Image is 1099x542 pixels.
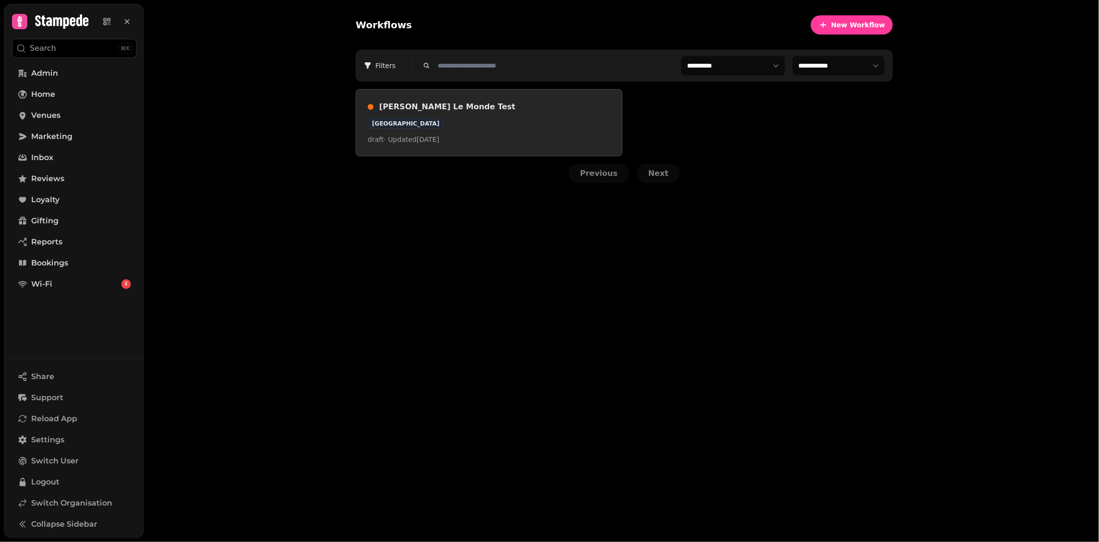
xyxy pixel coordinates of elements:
[368,135,610,144] p: draft · Updated [DATE]
[12,39,137,58] button: Search⌘K
[31,89,55,100] span: Home
[637,164,680,183] button: Next
[12,494,137,513] a: Switch Organisation
[368,118,444,129] div: [GEOGRAPHIC_DATA]
[12,127,137,146] a: Marketing
[831,22,885,28] span: New Workflow
[31,392,63,404] span: Support
[12,473,137,492] button: Logout
[31,173,64,185] span: Reviews
[31,257,68,269] span: Bookings
[125,281,128,288] span: 2
[12,275,137,294] a: Wi-Fi2
[12,254,137,273] a: Bookings
[793,56,885,75] select: Filter workflows by status
[12,430,137,450] a: Settings
[12,106,137,125] a: Venues
[31,519,97,530] span: Collapse Sidebar
[31,278,52,290] span: Wi-Fi
[364,61,403,70] span: Filters
[12,515,137,534] button: Collapse Sidebar
[569,164,629,183] button: Previous
[31,152,53,163] span: Inbox
[31,476,59,488] span: Logout
[12,388,137,407] button: Support
[648,170,668,177] span: Next
[31,371,54,382] span: Share
[118,43,132,54] div: ⌘K
[681,56,785,75] select: Filter workflows by venue
[434,59,674,72] input: Search workflows by name
[31,236,62,248] span: Reports
[12,367,137,386] button: Share
[12,169,137,188] a: Reviews
[31,455,79,467] span: Switch User
[12,451,137,471] button: Switch User
[30,43,56,54] p: Search
[379,101,610,113] h3: [PERSON_NAME] Le Monde Test
[31,413,77,425] span: Reload App
[12,85,137,104] a: Home
[31,215,58,227] span: Gifting
[12,232,137,252] a: Reports
[31,110,60,121] span: Venues
[12,409,137,428] button: Reload App
[811,15,893,35] button: New Workflow
[580,170,618,177] span: Previous
[356,89,622,156] a: [PERSON_NAME] Le Monde Test[GEOGRAPHIC_DATA]draft· Updated[DATE]
[31,194,59,206] span: Loyalty
[31,131,72,142] span: Marketing
[12,211,137,231] a: Gifting
[12,64,137,83] a: Admin
[356,18,412,32] h2: Workflows
[31,68,58,79] span: Admin
[31,434,64,446] span: Settings
[31,497,112,509] span: Switch Organisation
[12,148,137,167] a: Inbox
[12,190,137,209] a: Loyalty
